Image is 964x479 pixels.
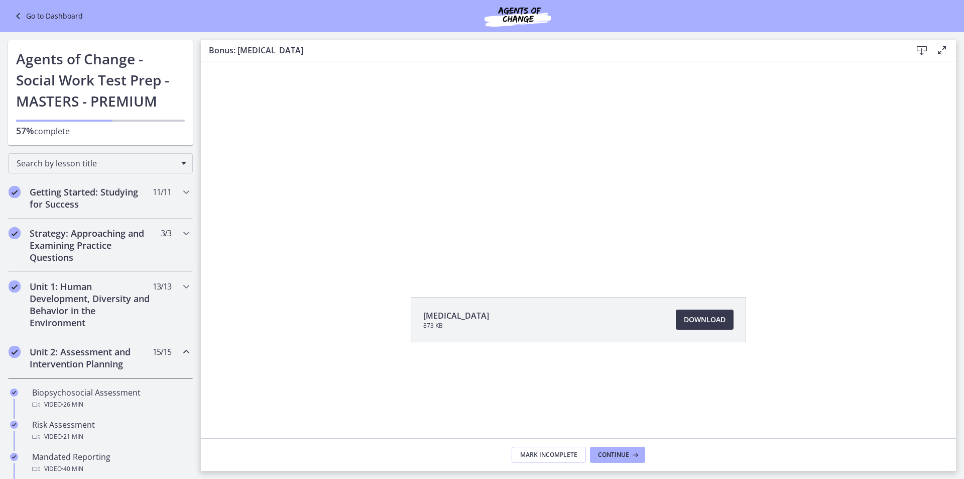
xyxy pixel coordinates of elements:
[32,463,189,475] div: Video
[62,431,83,443] span: · 21 min
[684,314,726,326] span: Download
[423,310,489,322] span: [MEDICAL_DATA]
[10,389,18,397] i: Completed
[423,322,489,330] span: 873 KB
[520,451,577,459] span: Mark Incomplete
[30,186,152,210] h2: Getting Started: Studying for Success
[457,4,578,28] img: Agents of Change
[16,125,185,137] p: complete
[30,280,152,329] h2: Unit 1: Human Development, Diversity and Behavior in the Environment
[32,431,189,443] div: Video
[16,125,34,137] span: 57%
[32,387,189,411] div: Biopsychosocial Assessment
[10,453,18,461] i: Completed
[153,346,171,358] span: 15 / 15
[32,399,189,411] div: Video
[10,421,18,429] i: Completed
[9,227,21,239] i: Completed
[598,451,629,459] span: Continue
[16,48,185,112] h1: Agents of Change - Social Work Test Prep - MASTERS - PREMIUM
[12,10,83,22] a: Go to Dashboard
[32,451,189,475] div: Mandated Reporting
[161,227,171,239] span: 3 / 3
[676,310,734,330] a: Download
[153,186,171,198] span: 11 / 11
[30,346,152,370] h2: Unit 2: Assessment and Intervention Planning
[62,399,83,411] span: · 26 min
[62,463,83,475] span: · 40 min
[9,186,21,198] i: Completed
[32,419,189,443] div: Risk Assessment
[201,61,956,274] iframe: Video Lesson
[209,44,896,56] h3: Bonus: [MEDICAL_DATA]
[8,153,193,173] div: Search by lesson title
[512,447,586,463] button: Mark Incomplete
[30,227,152,263] h2: Strategy: Approaching and Examining Practice Questions
[17,158,176,169] span: Search by lesson title
[153,280,171,293] span: 13 / 13
[9,280,21,293] i: Completed
[590,447,645,463] button: Continue
[9,346,21,358] i: Completed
